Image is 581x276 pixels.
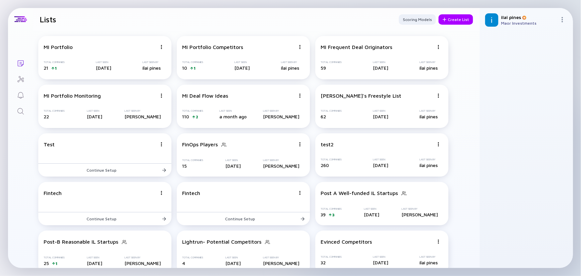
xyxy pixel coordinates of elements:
[182,93,228,99] div: MI Deal Flow Ideas
[321,239,372,245] div: Evinced Competitors
[373,162,388,168] div: [DATE]
[8,71,33,87] a: Investor Map
[44,61,65,64] div: Total Companies
[321,65,326,71] span: 59
[263,260,299,266] div: [PERSON_NAME]
[225,159,241,162] div: Last Seen
[298,45,302,49] img: Menu
[263,163,299,169] div: [PERSON_NAME]
[44,141,55,147] div: Test
[182,239,261,245] div: Lightrun- Potential Competitors
[373,260,388,265] div: [DATE]
[125,256,161,259] div: Last Seen By
[56,261,57,266] div: 1
[373,114,388,119] div: [DATE]
[263,114,299,119] div: [PERSON_NAME]
[399,14,436,25] button: Scoring Models
[298,142,302,146] img: Menu
[38,212,171,225] button: Continue Setup
[373,255,388,258] div: Last Seen
[182,65,187,71] span: 10
[96,61,111,64] div: Last Seen
[321,158,342,161] div: Total Companies
[44,190,62,196] div: Fintech
[420,162,438,168] div: ilai pines
[321,255,342,258] div: Total Companies
[83,214,127,224] div: Continue Setup
[87,114,102,119] div: [DATE]
[194,66,195,71] div: 1
[182,141,218,147] div: FinOps Players
[321,114,326,119] span: 62
[560,17,565,22] img: Menu
[438,14,473,25] button: Create List
[321,109,342,112] div: Total Companies
[321,207,342,210] div: Total Companies
[225,260,241,266] div: [DATE]
[321,260,326,265] span: 32
[263,256,299,259] div: Last Seen By
[44,109,65,112] div: Total Companies
[87,109,102,112] div: Last Seen
[44,114,49,119] span: 22
[321,162,329,168] span: 260
[225,256,241,259] div: Last Seen
[196,114,198,119] div: 2
[420,114,438,119] div: ilai pines
[234,65,250,71] div: [DATE]
[373,65,388,71] div: [DATE]
[8,55,33,71] a: Lists
[159,191,163,195] img: Menu
[436,142,440,146] img: Menu
[44,239,118,245] div: Post-B Reasonable IL Startups
[420,65,438,71] div: ilai pines
[182,109,203,112] div: Total Companies
[87,256,102,259] div: Last Seen
[234,61,250,64] div: Last Seen
[402,207,438,210] div: Last Seen By
[221,214,266,224] div: Continue Setup
[364,212,379,217] div: [DATE]
[125,260,161,266] div: [PERSON_NAME]
[298,191,302,195] img: Menu
[182,61,203,64] div: Total Companies
[159,45,163,49] img: Menu
[219,114,247,119] div: a month ago
[225,163,241,169] div: [DATE]
[321,190,398,196] div: Post A Well-funded IL Startups
[55,66,57,71] div: 1
[420,61,438,64] div: Last Seen By
[44,93,101,99] div: MI Portfolio Monitoring
[8,103,33,119] a: Search
[420,260,438,265] div: ilai pines
[182,256,203,259] div: Total Companies
[501,14,557,20] div: ilai pines
[420,109,438,112] div: Last Seen By
[44,260,49,266] span: 25
[281,61,299,64] div: Last Seen By
[219,109,247,112] div: Last Seen
[373,109,388,112] div: Last Seen
[125,109,161,112] div: Last Seen By
[321,93,401,99] div: [PERSON_NAME]'s Freestyle List
[298,94,302,98] img: Menu
[38,163,171,177] button: Continue Setup
[364,207,379,210] div: Last Seen
[321,141,334,147] div: test2
[373,158,388,161] div: Last Seen
[281,65,299,71] div: ilai pines
[420,255,438,258] div: Last Seen By
[44,65,48,71] span: 21
[182,114,189,119] span: 110
[143,61,161,64] div: Last Seen By
[40,15,56,24] h1: Lists
[8,87,33,103] a: Reminders
[96,65,111,71] div: [DATE]
[485,13,498,27] img: ilai Profile Picture
[436,240,440,244] img: Menu
[44,256,65,259] div: Total Companies
[332,212,335,217] div: 3
[182,190,200,196] div: Fintech
[177,212,310,225] button: Continue Setup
